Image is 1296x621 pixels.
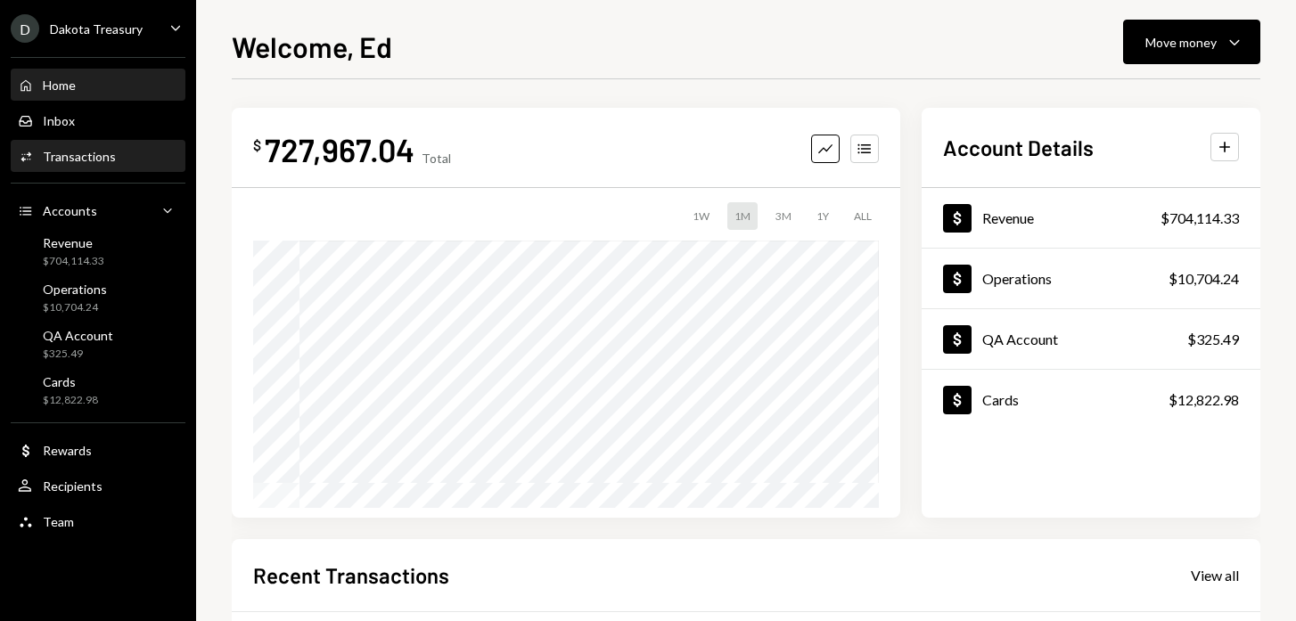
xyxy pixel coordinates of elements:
div: $704,114.33 [1161,208,1239,229]
div: $ [253,136,261,154]
div: 727,967.04 [265,129,414,169]
div: $12,822.98 [43,393,98,408]
div: Move money [1145,33,1217,52]
div: Operations [43,282,107,297]
div: Team [43,514,74,529]
div: QA Account [43,328,113,343]
a: Rewards [11,434,185,466]
a: Revenue$704,114.33 [11,230,185,273]
a: Home [11,69,185,101]
div: Home [43,78,76,93]
div: $325.49 [43,347,113,362]
a: Cards$12,822.98 [11,369,185,412]
div: Transactions [43,149,116,164]
a: QA Account$325.49 [922,309,1260,369]
div: $325.49 [1187,329,1239,350]
div: Revenue [43,235,104,250]
div: $704,114.33 [43,254,104,269]
a: Team [11,505,185,537]
div: D [11,14,39,43]
div: 3M [768,202,799,230]
div: Recipients [43,478,103,494]
div: 1M [727,202,758,230]
div: Inbox [43,113,75,128]
button: Move money [1123,20,1260,64]
div: Accounts [43,203,97,218]
a: Operations$10,704.24 [922,249,1260,308]
div: Rewards [43,443,92,458]
div: $12,822.98 [1169,389,1239,411]
div: Cards [43,374,98,389]
div: 1Y [809,202,836,230]
div: Dakota Treasury [50,21,143,37]
a: Transactions [11,140,185,172]
div: Revenue [982,209,1034,226]
h1: Welcome, Ed [232,29,392,64]
div: Operations [982,270,1052,287]
div: Cards [982,391,1019,408]
a: View all [1191,565,1239,584]
div: QA Account [982,331,1058,347]
h2: Account Details [943,133,1094,162]
a: QA Account$325.49 [11,323,185,365]
div: $10,704.24 [43,300,107,315]
div: ALL [847,202,879,230]
a: Recipients [11,470,185,502]
a: Inbox [11,104,185,136]
div: View all [1191,567,1239,584]
a: Operations$10,704.24 [11,276,185,319]
h2: Recent Transactions [253,560,449,590]
div: $10,704.24 [1169,268,1239,290]
div: 1W [685,202,717,230]
div: Total [422,151,451,166]
a: Cards$12,822.98 [922,370,1260,429]
a: Revenue$704,114.33 [922,188,1260,248]
a: Accounts [11,194,185,226]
